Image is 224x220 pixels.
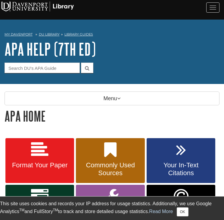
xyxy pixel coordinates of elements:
[10,161,70,169] span: Format Your Paper
[53,208,58,212] sup: TM
[5,40,96,58] a: APA Help (7th Ed)
[2,2,74,11] img: Davenport University Logo
[39,32,60,36] a: DU Library
[76,138,145,183] a: Commonly Used Sources
[149,209,173,214] a: Read More
[177,207,188,216] button: Close
[5,108,219,124] h1: APA Home
[64,32,93,36] a: Library Guides
[5,63,80,73] input: Search DU's APA Guide
[5,32,33,37] a: My Davenport
[5,91,219,105] p: Menu
[151,161,211,177] span: Your In-Text Citations
[19,208,24,212] sup: TM
[147,138,215,183] a: Your In-Text Citations
[5,138,74,183] a: Format Your Paper
[80,161,140,177] span: Commonly Used Sources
